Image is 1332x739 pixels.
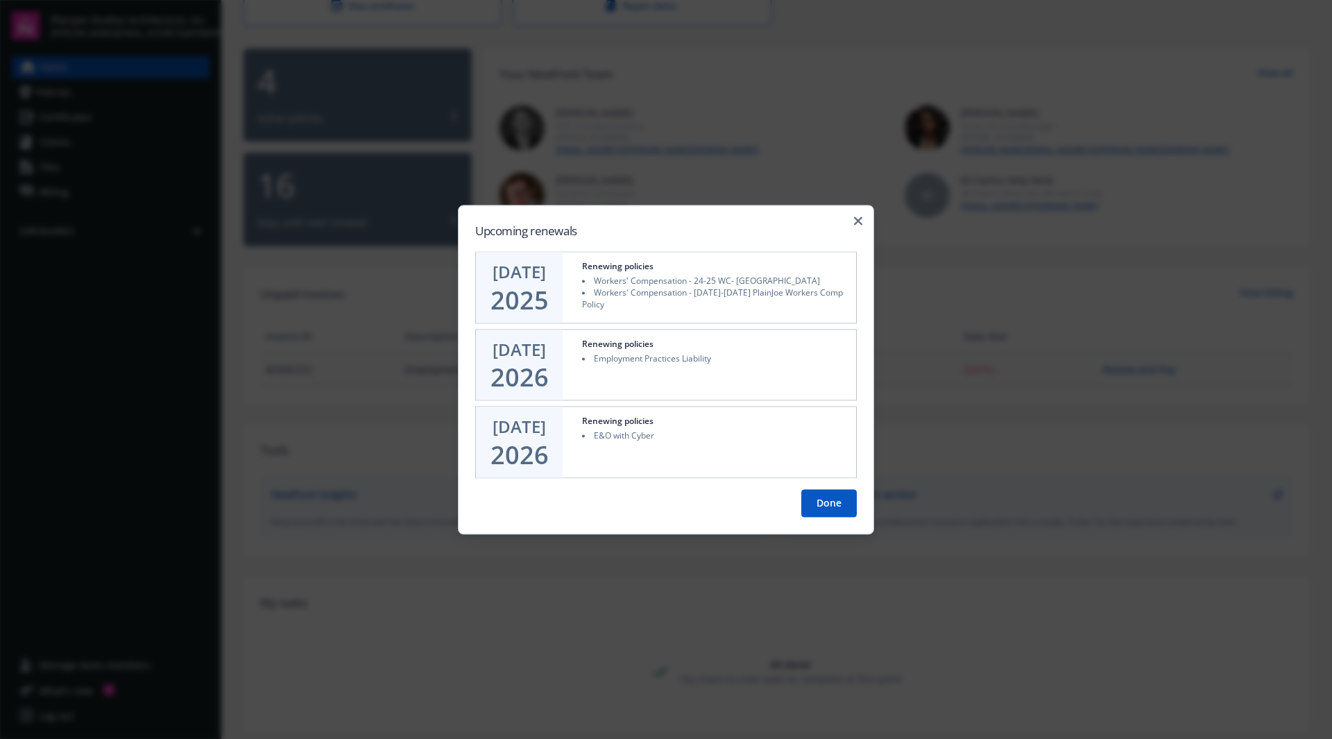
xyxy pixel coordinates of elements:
[582,260,654,272] div: Renewing policies
[582,275,848,287] li: Workers' Compensation - 24-25 WC- [GEOGRAPHIC_DATA]
[493,416,546,439] div: [DATE]
[582,287,848,311] li: Workers' Compensation - [DATE]-[DATE] PlainJoe Workers Comp Policy
[490,364,549,392] div: 2026
[490,441,549,469] div: 2026
[582,352,848,364] li: Employment Practices Liability
[582,338,654,350] div: Renewing policies
[493,338,546,362] div: [DATE]
[490,287,549,314] div: 2025
[493,260,546,284] div: [DATE]
[582,430,848,442] li: E&O with Cyber
[582,416,654,427] div: Renewing policies
[801,489,857,517] button: Done
[475,222,857,240] h2: Upcoming renewals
